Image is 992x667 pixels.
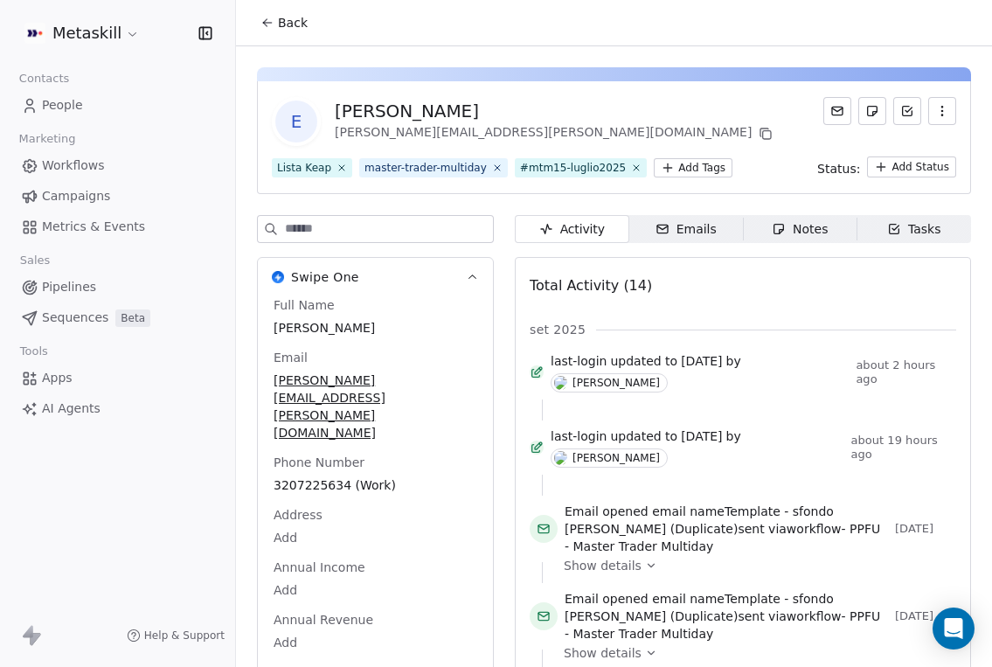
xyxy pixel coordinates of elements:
span: Template - sfondo [PERSON_NAME] (Duplicate) [565,592,834,623]
span: updated to [610,427,677,445]
span: Back [278,14,308,31]
span: Campaigns [42,187,110,205]
span: Annual Revenue [270,611,377,629]
a: Help & Support [127,629,225,643]
span: Status: [817,160,860,177]
span: Phone Number [270,454,368,471]
span: [DATE] [681,352,722,370]
button: Back [250,7,318,38]
button: Add Status [867,156,956,177]
a: Metrics & Events [14,212,221,241]
span: Sequences [42,309,108,327]
span: [PERSON_NAME] [274,319,477,337]
a: Show details [564,644,944,662]
span: Swipe One [291,268,359,286]
div: Notes [772,220,828,239]
span: last-login [551,352,607,370]
a: Workflows [14,151,221,180]
span: Contacts [11,66,77,92]
a: Pipelines [14,273,221,302]
span: Pipelines [42,278,96,296]
span: set 2025 [530,321,586,338]
span: Address [270,506,326,524]
div: Emails [656,220,717,239]
span: about 2 hours ago [856,358,956,386]
span: [PERSON_NAME][EMAIL_ADDRESS][PERSON_NAME][DOMAIN_NAME] [274,372,477,441]
span: Email opened [565,504,649,518]
span: Apps [42,369,73,387]
div: Lista Keap [277,160,331,176]
div: #mtm15-luglio2025 [520,160,626,176]
button: Swipe OneSwipe One [258,258,493,296]
span: 3207225634 (Work) [274,476,477,494]
span: Workflows [42,156,105,175]
span: AI Agents [42,400,101,418]
span: Help & Support [144,629,225,643]
span: Show details [564,557,642,574]
span: Add [274,634,477,651]
img: AVATAR%20METASKILL%20-%20Colori%20Positivo.png [24,23,45,44]
span: Marketing [11,126,83,152]
span: email name sent via workflow - [565,590,888,643]
a: Campaigns [14,182,221,211]
img: Swipe One [272,271,284,283]
span: updated to [610,352,677,370]
span: Annual Income [270,559,369,576]
button: Add Tags [654,158,732,177]
a: Show details [564,557,944,574]
div: Tasks [887,220,941,239]
span: Add [274,529,477,546]
span: Total Activity (14) [530,277,652,294]
div: [PERSON_NAME] [572,377,660,389]
a: SequencesBeta [14,303,221,332]
span: Metaskill [52,22,121,45]
span: email name sent via workflow - [565,503,888,555]
span: about 19 hours ago [851,434,956,462]
span: by [726,427,741,445]
span: last-login [551,427,607,445]
span: Email [270,349,311,366]
div: master-trader-multiday [364,160,487,176]
span: E [275,101,317,142]
span: [DATE] [681,427,722,445]
span: Metrics & Events [42,218,145,236]
span: Template - sfondo [PERSON_NAME] (Duplicate) [565,504,834,536]
span: Full Name [270,296,338,314]
div: [PERSON_NAME][EMAIL_ADDRESS][PERSON_NAME][DOMAIN_NAME] [335,123,776,144]
a: People [14,91,221,120]
span: Show details [564,644,642,662]
div: Open Intercom Messenger [933,608,975,650]
span: Sales [12,247,58,274]
button: Metaskill [21,18,143,48]
span: [DATE] [895,609,956,623]
span: People [42,96,83,115]
span: Beta [115,309,150,327]
span: [DATE] [895,522,956,536]
img: R [554,451,567,465]
span: Email opened [565,592,649,606]
img: R [554,376,567,390]
span: Tools [12,338,55,365]
span: by [726,352,741,370]
a: AI Agents [14,394,221,423]
a: Apps [14,364,221,393]
span: Add [274,581,477,599]
div: [PERSON_NAME] [335,99,776,123]
div: [PERSON_NAME] [572,452,660,464]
